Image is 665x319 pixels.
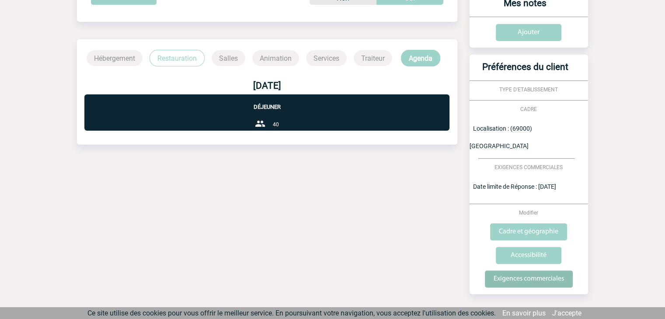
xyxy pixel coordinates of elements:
[494,164,563,170] span: EXIGENCES COMMERCIALES
[87,309,496,317] span: Ce site utilise des cookies pour vous offrir le meilleur service. En poursuivant votre navigation...
[354,50,392,66] p: Traiteur
[87,50,143,66] p: Hébergement
[496,247,561,264] input: Accessibilité
[401,50,440,66] p: Agenda
[255,118,265,129] img: group-24-px-b.png
[253,80,281,91] b: [DATE]
[473,62,578,80] h3: Préférences du client
[520,106,537,112] span: CADRE
[519,210,538,216] span: Modifier
[212,50,245,66] p: Salles
[252,50,299,66] p: Animation
[470,125,532,149] span: Localisation : (69000) [GEOGRAPHIC_DATA]
[150,50,205,66] p: Restauration
[499,87,558,93] span: TYPE D'ETABLISSEMENT
[502,309,546,317] a: En savoir plus
[272,121,279,128] span: 40
[84,94,449,110] p: Déjeuner
[306,50,347,66] p: Services
[552,309,581,317] a: J'accepte
[473,183,556,190] span: Date limite de Réponse : [DATE]
[496,24,561,41] input: Ajouter
[485,270,573,288] input: Exigences commerciales
[490,223,567,240] input: Cadre et géographie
